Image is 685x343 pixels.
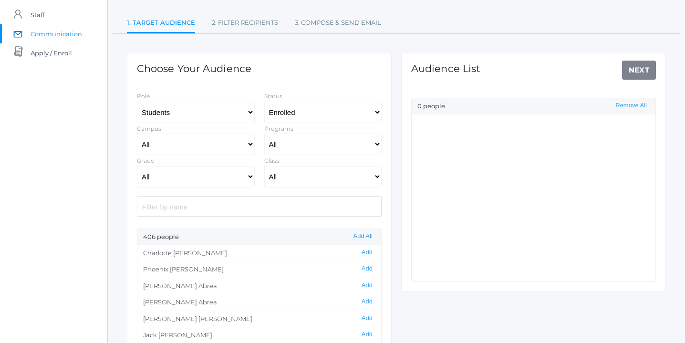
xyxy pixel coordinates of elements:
input: Filter by name [137,196,382,217]
span: Apply / Enroll [31,43,72,62]
label: Campus [137,125,161,132]
button: Add [359,249,375,257]
label: Role [137,93,150,100]
button: Add [359,298,375,306]
li: [PERSON_NAME] Abrea [137,278,381,294]
a: 2. Filter Recipients [212,13,278,32]
button: Add [359,314,375,322]
div: 406 people [137,229,381,245]
li: Charlotte [PERSON_NAME] [137,245,381,261]
button: Add All [351,232,375,240]
label: Grade [137,157,154,164]
label: Programs [264,125,293,132]
button: Add [359,281,375,290]
h1: Audience List [411,63,480,74]
button: Remove All [612,102,650,110]
button: Add [359,331,375,339]
button: Add [359,265,375,273]
span: Staff [31,5,44,24]
li: [PERSON_NAME] [PERSON_NAME] [137,311,381,327]
label: Status [264,93,282,100]
span: Communication [31,24,82,43]
a: 1. Target Audience [127,13,195,34]
li: Phoenix [PERSON_NAME] [137,261,381,278]
h1: Choose Your Audience [137,63,251,74]
label: Class [264,157,279,164]
li: [PERSON_NAME] Abrea [137,294,381,311]
a: 3. Compose & Send Email [295,13,381,32]
div: 0 people [412,98,655,114]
